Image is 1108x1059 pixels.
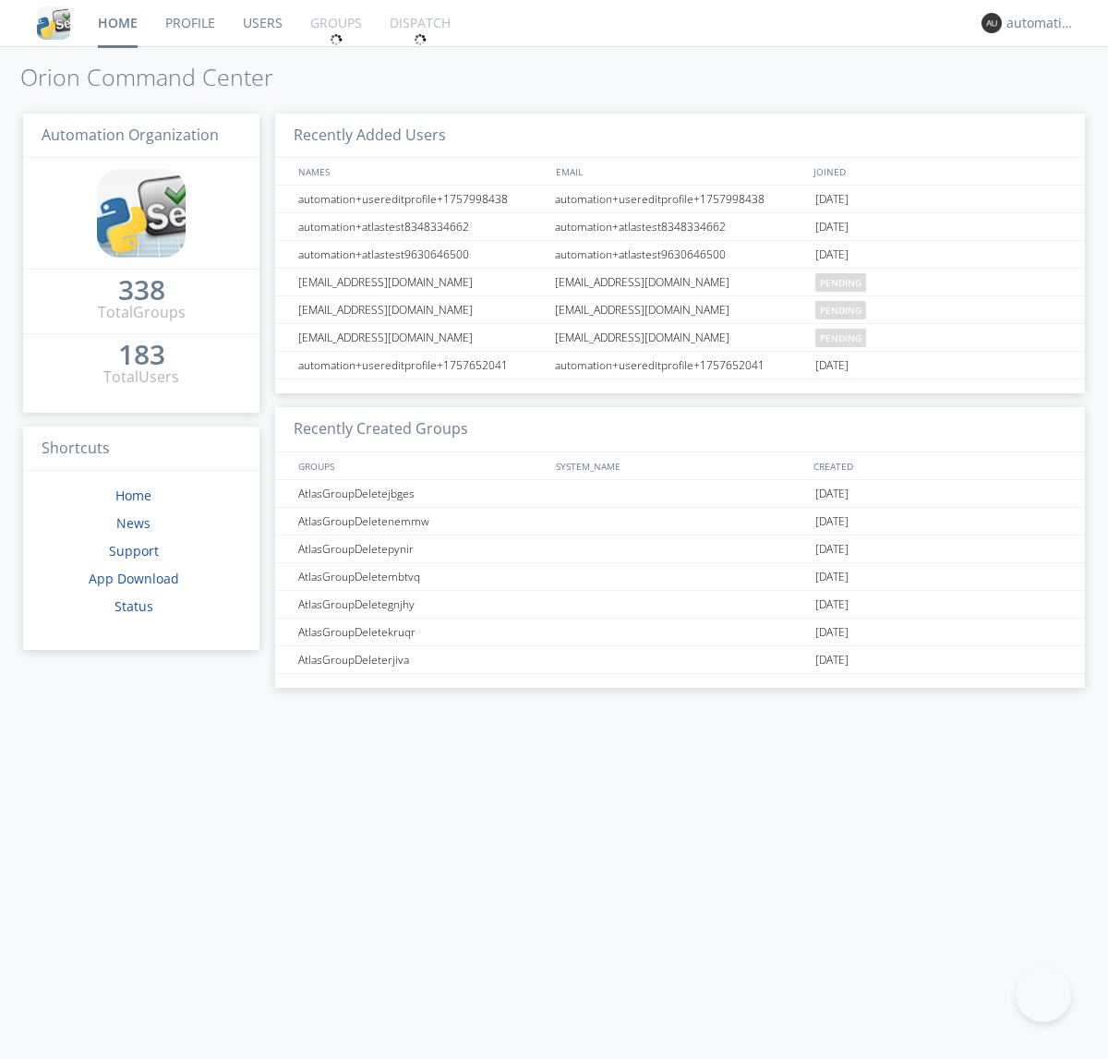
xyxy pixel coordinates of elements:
[275,324,1085,352] a: [EMAIL_ADDRESS][DOMAIN_NAME][EMAIL_ADDRESS][DOMAIN_NAME]pending
[275,241,1085,269] a: automation+atlastest9630646500automation+atlastest9630646500[DATE]
[294,158,547,185] div: NAMES
[275,352,1085,379] a: automation+usereditprofile+1757652041automation+usereditprofile+1757652041[DATE]
[294,480,549,507] div: AtlasGroupDeletejbges
[115,487,151,504] a: Home
[550,324,811,351] div: [EMAIL_ADDRESS][DOMAIN_NAME]
[815,619,849,646] span: [DATE]
[97,169,186,258] img: cddb5a64eb264b2086981ab96f4c1ba7
[275,563,1085,591] a: AtlasGroupDeletembtvq[DATE]
[114,597,153,615] a: Status
[294,563,549,590] div: AtlasGroupDeletembtvq
[42,125,219,145] span: Automation Organization
[275,646,1085,674] a: AtlasGroupDeleterjiva[DATE]
[275,186,1085,213] a: automation+usereditprofile+1757998438automation+usereditprofile+1757998438[DATE]
[815,508,849,536] span: [DATE]
[275,480,1085,508] a: AtlasGroupDeletejbges[DATE]
[815,480,849,508] span: [DATE]
[294,324,549,351] div: [EMAIL_ADDRESS][DOMAIN_NAME]
[815,329,866,347] span: pending
[809,452,1067,479] div: CREATED
[982,13,1002,33] img: 373638.png
[103,367,179,388] div: Total Users
[98,302,186,323] div: Total Groups
[550,241,811,268] div: automation+atlastest9630646500
[294,213,549,240] div: automation+atlastest8348334662
[550,296,811,323] div: [EMAIL_ADDRESS][DOMAIN_NAME]
[815,591,849,619] span: [DATE]
[294,536,549,562] div: AtlasGroupDeletepynir
[275,536,1085,563] a: AtlasGroupDeletepynir[DATE]
[37,6,70,40] img: cddb5a64eb264b2086981ab96f4c1ba7
[294,619,549,645] div: AtlasGroupDeletekruqr
[550,269,811,295] div: [EMAIL_ADDRESS][DOMAIN_NAME]
[118,345,165,367] a: 183
[1016,967,1071,1022] iframe: Toggle Customer Support
[815,536,849,563] span: [DATE]
[550,213,811,240] div: automation+atlastest8348334662
[116,514,151,532] a: News
[815,352,849,379] span: [DATE]
[815,186,849,213] span: [DATE]
[815,273,866,292] span: pending
[294,186,549,212] div: automation+usereditprofile+1757998438
[275,296,1085,324] a: [EMAIL_ADDRESS][DOMAIN_NAME][EMAIL_ADDRESS][DOMAIN_NAME]pending
[89,570,179,587] a: App Download
[815,213,849,241] span: [DATE]
[294,646,549,673] div: AtlasGroupDeleterjiva
[118,281,165,299] div: 338
[551,452,809,479] div: SYSTEM_NAME
[118,345,165,364] div: 183
[815,646,849,674] span: [DATE]
[550,186,811,212] div: automation+usereditprofile+1757998438
[550,352,811,379] div: automation+usereditprofile+1757652041
[275,269,1085,296] a: [EMAIL_ADDRESS][DOMAIN_NAME][EMAIL_ADDRESS][DOMAIN_NAME]pending
[118,281,165,302] a: 338
[815,563,849,591] span: [DATE]
[294,352,549,379] div: automation+usereditprofile+1757652041
[23,427,259,472] h3: Shortcuts
[294,452,547,479] div: GROUPS
[294,508,549,535] div: AtlasGroupDeletenemmw
[330,33,343,46] img: spin.svg
[294,241,549,268] div: automation+atlastest9630646500
[414,33,427,46] img: spin.svg
[275,591,1085,619] a: AtlasGroupDeletegnjhy[DATE]
[815,241,849,269] span: [DATE]
[551,158,809,185] div: EMAIL
[275,114,1085,159] h3: Recently Added Users
[809,158,1067,185] div: JOINED
[294,296,549,323] div: [EMAIL_ADDRESS][DOMAIN_NAME]
[275,407,1085,452] h3: Recently Created Groups
[1006,14,1076,32] div: automation+atlas0017
[815,301,866,319] span: pending
[275,508,1085,536] a: AtlasGroupDeletenemmw[DATE]
[109,542,159,560] a: Support
[294,591,549,618] div: AtlasGroupDeletegnjhy
[275,619,1085,646] a: AtlasGroupDeletekruqr[DATE]
[275,213,1085,241] a: automation+atlastest8348334662automation+atlastest8348334662[DATE]
[294,269,549,295] div: [EMAIL_ADDRESS][DOMAIN_NAME]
